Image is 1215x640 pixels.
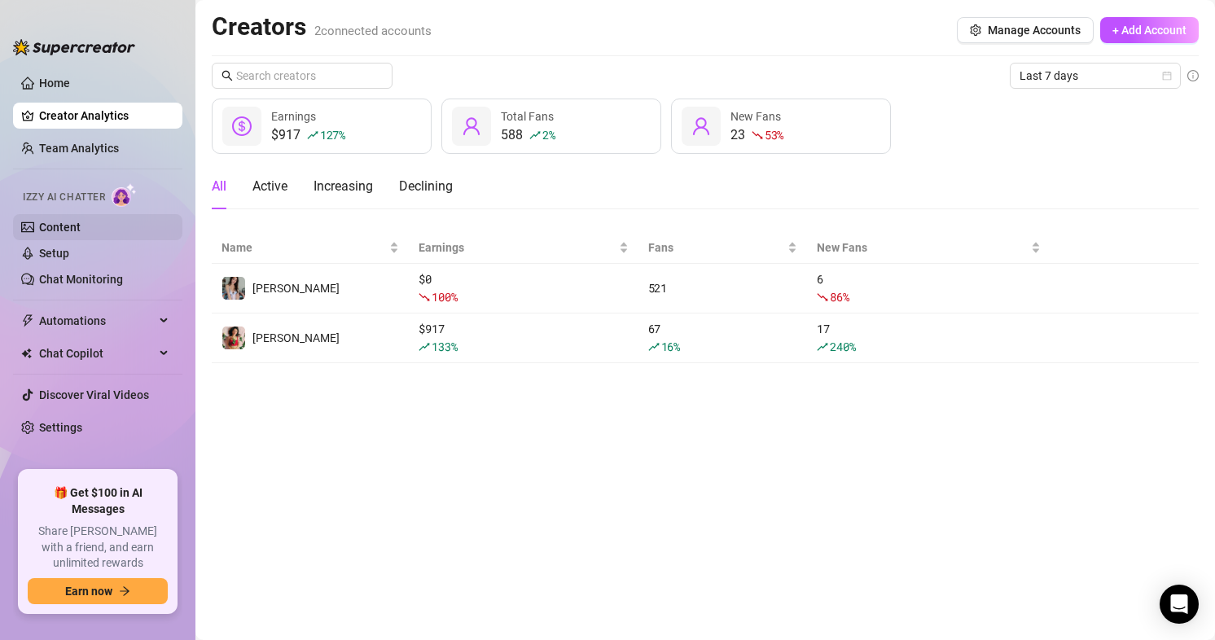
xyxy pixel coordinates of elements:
[529,129,541,141] span: rise
[13,39,135,55] img: logo-BBDzfeDw.svg
[648,320,798,356] div: 67
[752,129,763,141] span: fall
[419,292,430,303] span: fall
[320,127,345,142] span: 127 %
[39,77,70,90] a: Home
[21,348,32,359] img: Chat Copilot
[409,232,638,264] th: Earnings
[501,125,555,145] div: 588
[648,239,785,256] span: Fans
[817,320,1041,356] div: 17
[970,24,981,36] span: setting
[39,142,119,155] a: Team Analytics
[314,177,373,196] div: Increasing
[236,67,370,85] input: Search creators
[222,70,233,81] span: search
[39,247,69,260] a: Setup
[648,279,798,297] div: 521
[39,308,155,334] span: Automations
[39,103,169,129] a: Creator Analytics
[271,110,316,123] span: Earnings
[419,341,430,353] span: rise
[28,485,168,517] span: 🎁 Get $100 in AI Messages
[462,116,481,136] span: user
[212,11,432,42] h2: Creators
[28,578,168,604] button: Earn nowarrow-right
[807,232,1051,264] th: New Fans
[39,273,123,286] a: Chat Monitoring
[648,341,660,353] span: rise
[691,116,711,136] span: user
[112,183,137,207] img: AI Chatter
[830,289,849,305] span: 86 %
[419,320,628,356] div: $ 917
[399,177,453,196] div: Declining
[730,110,781,123] span: New Fans
[39,388,149,401] a: Discover Viral Videos
[222,277,245,300] img: Maki
[817,239,1028,256] span: New Fans
[542,127,555,142] span: 2 %
[817,270,1041,306] div: 6
[419,270,628,306] div: $ 0
[1160,585,1199,624] div: Open Intercom Messenger
[638,232,808,264] th: Fans
[271,125,345,145] div: $917
[222,239,386,256] span: Name
[830,339,855,354] span: 240 %
[212,177,226,196] div: All
[21,314,34,327] span: thunderbolt
[817,341,828,353] span: rise
[1100,17,1199,43] button: + Add Account
[957,17,1094,43] button: Manage Accounts
[222,327,245,349] img: maki
[252,282,340,295] span: [PERSON_NAME]
[232,116,252,136] span: dollar-circle
[39,421,82,434] a: Settings
[252,177,287,196] div: Active
[432,289,457,305] span: 100 %
[432,339,457,354] span: 133 %
[212,232,409,264] th: Name
[28,524,168,572] span: Share [PERSON_NAME] with a friend, and earn unlimited rewards
[314,24,432,38] span: 2 connected accounts
[817,292,828,303] span: fall
[1112,24,1186,37] span: + Add Account
[39,340,155,366] span: Chat Copilot
[501,110,554,123] span: Total Fans
[765,127,783,142] span: 53 %
[730,125,783,145] div: 23
[988,24,1081,37] span: Manage Accounts
[119,585,130,597] span: arrow-right
[252,331,340,344] span: [PERSON_NAME]
[307,129,318,141] span: rise
[661,339,680,354] span: 16 %
[419,239,615,256] span: Earnings
[1162,71,1172,81] span: calendar
[65,585,112,598] span: Earn now
[39,221,81,234] a: Content
[23,190,105,205] span: Izzy AI Chatter
[1020,64,1171,88] span: Last 7 days
[1187,70,1199,81] span: info-circle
